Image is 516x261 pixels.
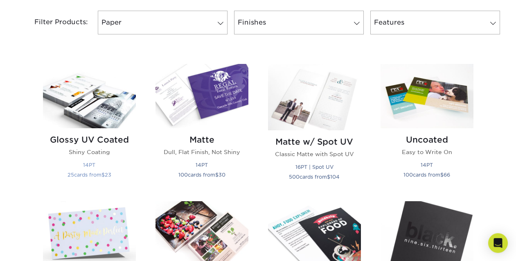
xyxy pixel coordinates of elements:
[83,162,95,168] small: 14PT
[13,11,95,34] div: Filter Products:
[155,64,248,128] img: Matte Postcards
[68,172,111,178] small: cards from
[68,172,74,178] span: 25
[43,148,136,156] p: Shiny Coating
[403,172,413,178] span: 100
[381,64,473,128] img: Uncoated Postcards
[403,172,450,178] small: cards from
[268,64,361,191] a: Matte w/ Spot UV Postcards Matte w/ Spot UV Classic Matte with Spot UV 16PT | Spot UV 500cards fr...
[215,172,219,178] span: $
[381,148,473,156] p: Easy to Write On
[327,174,330,180] span: $
[178,172,188,178] span: 100
[268,64,361,130] img: Matte w/ Spot UV Postcards
[196,162,208,168] small: 14PT
[370,11,500,34] a: Features
[2,236,70,258] iframe: Google Customer Reviews
[381,135,473,145] h2: Uncoated
[98,11,228,34] a: Paper
[178,172,225,178] small: cards from
[330,174,340,180] span: 104
[234,11,364,34] a: Finishes
[43,135,136,145] h2: Glossy UV Coated
[101,172,105,178] span: $
[219,172,225,178] span: 30
[43,64,136,191] a: Glossy UV Coated Postcards Glossy UV Coated Shiny Coating 14PT 25cards from$23
[105,172,111,178] span: 23
[444,172,450,178] span: 66
[381,64,473,191] a: Uncoated Postcards Uncoated Easy to Write On 14PT 100cards from$66
[155,135,248,145] h2: Matte
[488,233,508,253] div: Open Intercom Messenger
[268,137,361,147] h2: Matte w/ Spot UV
[421,162,433,168] small: 14PT
[289,174,340,180] small: cards from
[155,148,248,156] p: Dull, Flat Finish, Not Shiny
[43,64,136,128] img: Glossy UV Coated Postcards
[440,172,444,178] span: $
[295,164,333,170] small: 16PT | Spot UV
[155,64,248,191] a: Matte Postcards Matte Dull, Flat Finish, Not Shiny 14PT 100cards from$30
[289,174,300,180] span: 500
[268,150,361,158] p: Classic Matte with Spot UV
